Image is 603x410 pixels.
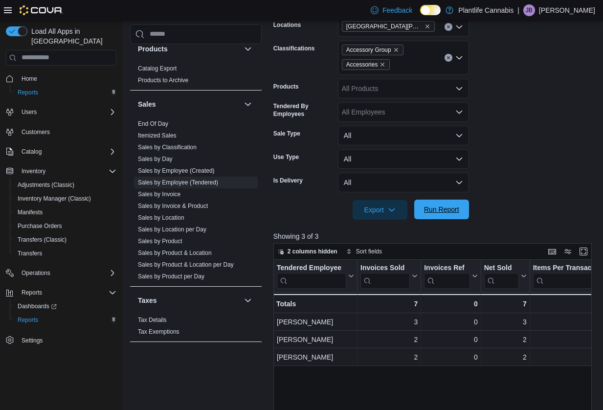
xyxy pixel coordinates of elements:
[138,237,182,245] span: Sales by Product
[338,173,469,192] button: All
[138,190,180,198] span: Sales by Invoice
[138,261,234,268] a: Sales by Product & Location per Day
[138,76,188,84] span: Products to Archive
[273,231,595,241] p: Showing 3 of 3
[288,248,337,255] span: 2 columns hidden
[14,220,66,232] a: Purchase Orders
[138,203,208,209] a: Sales by Invoice & Product
[338,149,469,169] button: All
[2,286,120,299] button: Reports
[14,220,116,232] span: Purchase Orders
[14,179,116,191] span: Adjustments (Classic)
[22,108,37,116] span: Users
[424,298,477,310] div: 0
[420,5,441,15] input: Dark Mode
[484,263,518,273] div: Net Sold
[14,234,70,246] a: Transfers (Classic)
[138,120,168,127] a: End Of Day
[276,298,354,310] div: Totals
[138,143,197,151] span: Sales by Classification
[2,333,120,347] button: Settings
[424,23,430,29] button: Remove Fort McMurray - Stoney Creek from selection in this group
[273,45,315,52] label: Classifications
[526,4,533,16] span: JB
[484,334,527,345] div: 2
[356,248,382,255] span: Sort fields
[14,248,116,259] span: Transfers
[346,22,423,31] span: [GEOGRAPHIC_DATA][PERSON_NAME][GEOGRAPHIC_DATA]
[138,65,177,72] span: Catalog Export
[18,287,116,298] span: Reports
[138,77,188,84] a: Products to Archive
[277,263,346,288] div: Tendered Employee
[424,263,469,288] div: Invoices Ref
[484,351,527,363] div: 2
[360,263,418,288] button: Invoices Sold
[277,263,346,273] div: Tendered Employee
[273,130,300,137] label: Sale Type
[273,102,334,118] label: Tendered By Employees
[138,44,240,54] button: Products
[523,4,535,16] div: Jessica Boyer
[138,328,179,335] a: Tax Exemptions
[18,146,45,158] button: Catalog
[517,4,519,16] p: |
[546,246,558,257] button: Keyboard shortcuts
[138,226,206,233] a: Sales by Location per Day
[18,222,62,230] span: Purchase Orders
[424,316,477,328] div: 0
[22,289,42,296] span: Reports
[18,106,116,118] span: Users
[342,246,386,257] button: Sort fields
[274,246,341,257] button: 2 columns hidden
[138,273,204,280] span: Sales by Product per Day
[10,178,120,192] button: Adjustments (Classic)
[445,23,452,31] button: Clear input
[138,202,208,210] span: Sales by Invoice & Product
[414,200,469,219] button: Run Report
[277,351,354,363] div: [PERSON_NAME]
[360,263,410,288] div: Invoices Sold
[138,214,184,221] a: Sales by Location
[342,21,435,32] span: Fort McMurray - Stoney Creek
[562,246,574,257] button: Display options
[138,316,167,324] span: Tax Details
[242,295,254,306] button: Taxes
[2,164,120,178] button: Inventory
[484,298,526,310] div: 7
[14,314,116,326] span: Reports
[360,298,418,310] div: 7
[22,269,50,277] span: Operations
[18,73,41,85] a: Home
[18,181,74,189] span: Adjustments (Classic)
[346,45,391,55] span: Accessory Group
[138,317,167,323] a: Tax Details
[10,205,120,219] button: Manifests
[2,105,120,119] button: Users
[138,191,180,198] a: Sales by Invoice
[138,273,204,280] a: Sales by Product per Day
[138,99,156,109] h3: Sales
[393,47,399,53] button: Remove Accessory Group from selection in this group
[138,155,173,163] span: Sales by Day
[27,26,116,46] span: Load All Apps in [GEOGRAPHIC_DATA]
[18,106,41,118] button: Users
[360,334,418,345] div: 2
[273,83,299,91] label: Products
[273,153,299,161] label: Use Type
[14,314,42,326] a: Reports
[424,351,477,363] div: 0
[138,296,157,305] h3: Taxes
[18,195,91,203] span: Inventory Manager (Classic)
[2,125,120,139] button: Customers
[18,267,116,279] span: Operations
[10,219,120,233] button: Purchase Orders
[138,179,218,186] a: Sales by Employee (Tendered)
[18,334,116,346] span: Settings
[18,316,38,324] span: Reports
[138,156,173,162] a: Sales by Day
[18,335,46,346] a: Settings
